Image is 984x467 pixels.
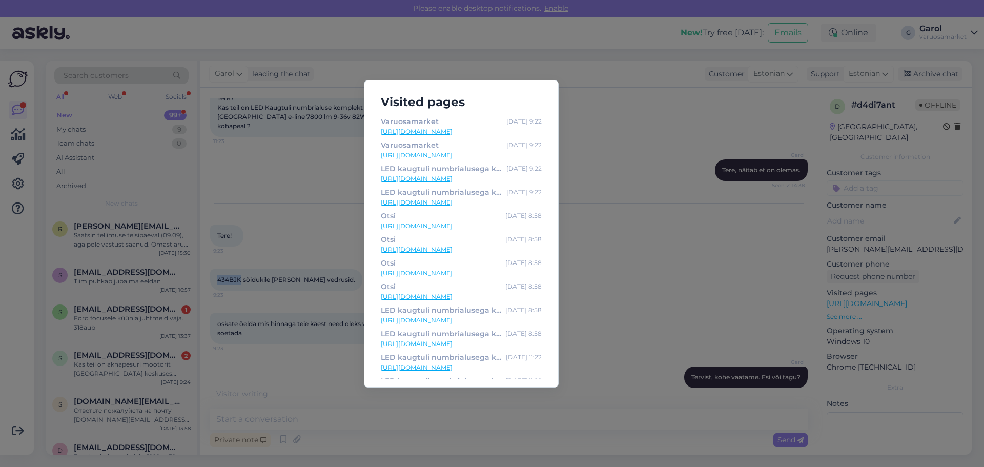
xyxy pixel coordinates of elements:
[381,163,502,174] div: LED kaugtuli numbrialusega komplekt [GEOGRAPHIC_DATA] E-LINE 7800lm 9-36V 82W
[506,187,542,198] div: [DATE] 9:22
[381,127,542,136] a: [URL][DOMAIN_NAME]
[381,304,501,316] div: LED kaugtuli numbrialusega komplekt [GEOGRAPHIC_DATA] E-LINE 7800lm 9-36V 82W
[505,257,542,269] div: [DATE] 8:58
[506,352,542,363] div: [DATE] 11:22
[381,363,542,372] a: [URL][DOMAIN_NAME]
[381,210,396,221] div: Otsi
[506,163,542,174] div: [DATE] 9:22
[381,352,502,363] div: LED kaugtuli numbrialusega komplekt [GEOGRAPHIC_DATA] E-LINE 7800lm 9-36V 82W
[506,139,542,151] div: [DATE] 9:22
[381,328,501,339] div: LED kaugtuli numbrialusega komplekt [GEOGRAPHIC_DATA] E-LINE 7800lm 9-36V 82W
[381,174,542,184] a: [URL][DOMAIN_NAME]
[381,339,542,349] a: [URL][DOMAIN_NAME]
[505,304,542,316] div: [DATE] 8:58
[381,151,542,160] a: [URL][DOMAIN_NAME]
[381,187,502,198] div: LED kaugtuli numbrialusega komplekt [GEOGRAPHIC_DATA] E-LINE 7800lm 9-36V 82W
[381,269,542,278] a: [URL][DOMAIN_NAME]
[381,198,542,207] a: [URL][DOMAIN_NAME]
[373,93,550,112] h5: Visited pages
[381,292,542,301] a: [URL][DOMAIN_NAME]
[381,139,439,151] div: Varuosamarket
[381,316,542,325] a: [URL][DOMAIN_NAME]
[381,116,439,127] div: Varuosamarket
[381,245,542,254] a: [URL][DOMAIN_NAME]
[506,116,542,127] div: [DATE] 9:22
[381,375,502,387] div: LED kaugtuli numbrialusega komplekt [GEOGRAPHIC_DATA] E-LINE 7800lm 9-36V 82W
[505,210,542,221] div: [DATE] 8:58
[381,281,396,292] div: Otsi
[506,375,542,387] div: [DATE] 11:22
[505,328,542,339] div: [DATE] 8:58
[381,234,396,245] div: Otsi
[381,221,542,231] a: [URL][DOMAIN_NAME]
[381,257,396,269] div: Otsi
[505,281,542,292] div: [DATE] 8:58
[505,234,542,245] div: [DATE] 8:58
